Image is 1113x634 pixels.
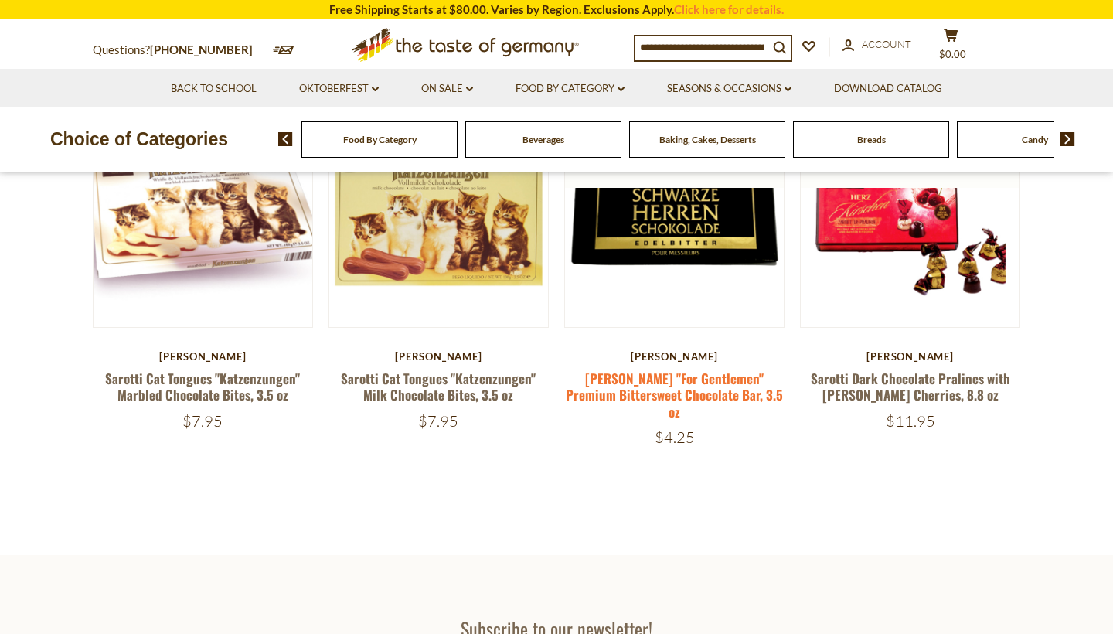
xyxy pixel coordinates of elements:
img: Sarotti [94,108,312,327]
a: Food By Category [516,80,625,97]
a: [PERSON_NAME] "For Gentlemen" Premium Bittersweet Chocolate Bar, 3.5 oz [566,369,783,421]
span: $0.00 [939,48,966,60]
a: Oktoberfest [299,80,379,97]
img: Sarotti [565,108,784,327]
div: [PERSON_NAME] [93,350,313,363]
a: Baking, Cakes, Desserts [659,134,756,145]
a: Account [842,36,911,53]
img: next arrow [1060,132,1075,146]
a: Breads [857,134,886,145]
a: Seasons & Occasions [667,80,791,97]
img: previous arrow [278,132,293,146]
button: $0.00 [927,28,974,66]
a: Sarotti Cat Tongues "Katzenzungen" Marbled Chocolate Bites, 3.5 oz [105,369,300,404]
a: Food By Category [343,134,417,145]
div: [PERSON_NAME] [328,350,549,363]
div: [PERSON_NAME] [564,350,785,363]
img: Sarotti [329,108,548,327]
img: Sarotti [801,108,1019,327]
span: $11.95 [886,411,935,431]
span: $4.25 [655,428,695,447]
a: Back to School [171,80,257,97]
a: [PHONE_NUMBER] [150,43,253,56]
span: Account [862,38,911,50]
a: Click here for details. [674,2,784,16]
a: Sarotti Cat Tongues "Katzenzungen" Milk Chocolate Bites, 3.5 oz [341,369,536,404]
a: Download Catalog [834,80,942,97]
a: Beverages [522,134,564,145]
div: [PERSON_NAME] [800,350,1020,363]
a: On Sale [421,80,473,97]
a: Sarotti Dark Chocolate Pralines with [PERSON_NAME] Cherries, 8.8 oz [811,369,1010,404]
a: Candy [1022,134,1048,145]
span: $7.95 [182,411,223,431]
span: $7.95 [418,411,458,431]
p: Questions? [93,40,264,60]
